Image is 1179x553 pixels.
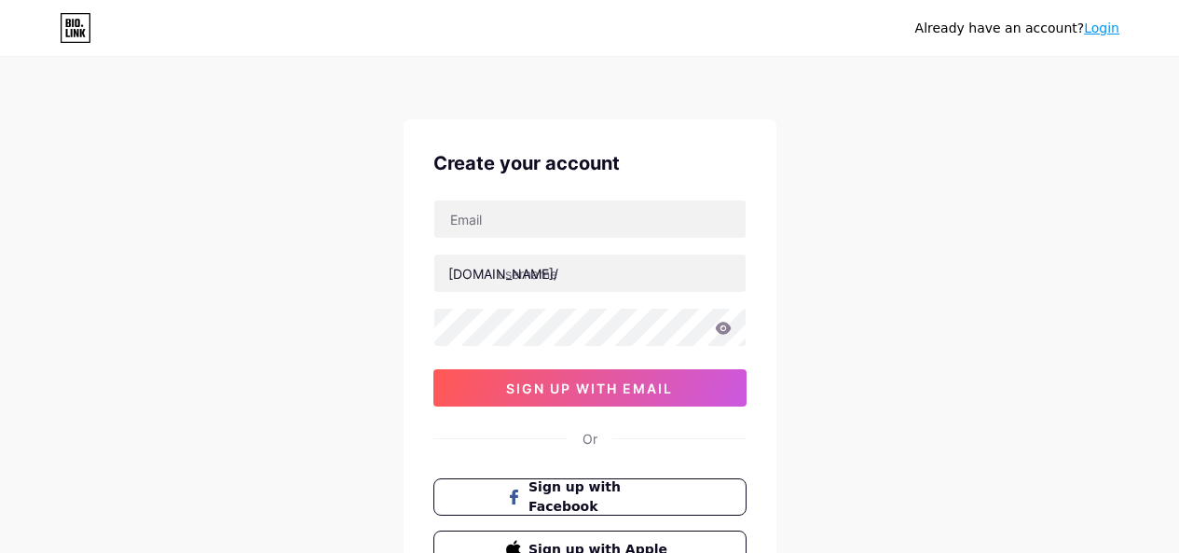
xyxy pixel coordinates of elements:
span: sign up with email [506,380,673,396]
div: Already have an account? [915,19,1119,38]
input: username [434,255,746,292]
button: Sign up with Facebook [433,478,747,516]
div: Or [583,429,597,449]
div: Create your account [433,149,747,177]
span: Sign up with Facebook [528,477,673,517]
div: [DOMAIN_NAME]/ [448,264,558,283]
input: Email [434,200,746,238]
button: sign up with email [433,369,747,407]
a: Login [1084,21,1119,35]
